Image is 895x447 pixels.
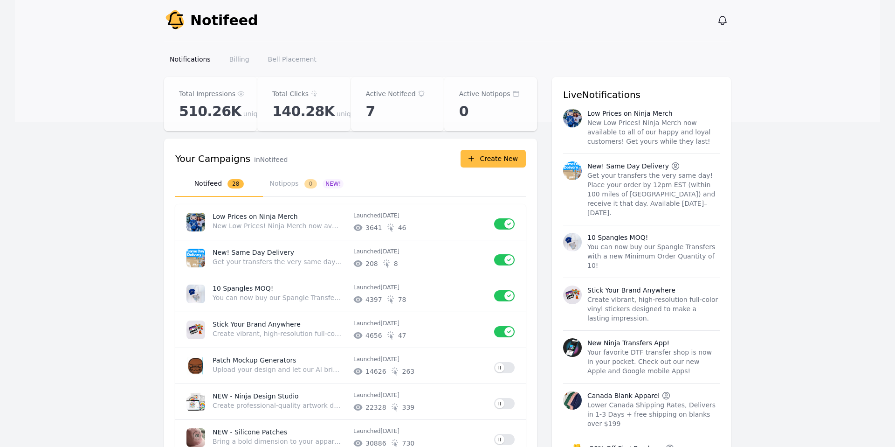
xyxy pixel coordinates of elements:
[272,88,309,99] p: Total Clicks
[353,427,487,435] p: Launched
[587,233,648,242] p: 10 Spangles MOQ!
[353,391,487,399] p: Launched
[263,171,351,197] button: Notipops0NEW!
[213,320,346,329] p: Stick Your Brand Anywhere
[164,9,258,32] a: Notifeed
[213,293,342,302] p: You can now buy our Spangle Transfers with a new Minimum Order Quantity of 10!
[587,295,720,323] p: Create vibrant, high-resolution full-color vinyl stickers designed to make a lasting impression.
[353,212,487,219] p: Launched
[323,179,344,189] span: NEW!
[175,240,526,276] a: New! Same Day DeliveryGet your transfers the very same day! Place your order by 12pm EST (within ...
[398,331,406,340] span: # of unique clicks
[380,356,399,363] time: 2025-09-15T16:05:36.464Z
[164,9,186,32] img: Your Company
[587,242,720,270] p: You can now buy our Spangle Transfers with a new Minimum Order Quantity of 10!
[353,320,487,327] p: Launched
[587,400,720,428] p: Lower Canada Shipping Rates, Delivers in 1-3 Days + free shipping on blanks over $199
[402,403,415,412] span: # of unique clicks
[459,88,510,99] p: Active Notipops
[213,391,346,401] p: NEW - Ninja Design Studio
[164,51,216,68] a: Notifications
[398,295,406,304] span: # of unique clicks
[587,109,673,118] p: Low Prices on Ninja Merch
[365,367,386,376] span: # of unique impressions
[366,103,375,120] span: 7
[213,365,342,374] p: Upload your design and let our AI bring it to life—perfectly recreated as embroidery, PVC, or lea...
[213,401,342,410] p: Create professional-quality artwork directly in your browser - no downloads or extra tools requir...
[365,403,386,412] span: # of unique impressions
[175,152,250,165] h3: Your Campaigns
[365,295,382,304] span: # of unique impressions
[380,320,399,327] time: 2025-10-01T17:14:28.626Z
[587,118,720,146] p: New Low Prices! Ninja Merch now available to all of our happy and loyal customers! Get yours whil...
[213,257,342,266] p: Get your transfers the very same day! Place your order by 12pm EST (within 100 miles of [GEOGRAPH...
[353,248,487,255] p: Launched
[179,103,241,120] span: 510.26K
[380,428,399,434] time: 2025-08-20T17:48:29.582Z
[213,427,346,437] p: NEW - Silicone Patches
[213,356,346,365] p: Patch Mockup Generators
[213,329,342,338] p: Create vibrant, high-resolution full-color vinyl stickers designed to make a lasting impression.
[213,437,342,446] p: Bring a bold dimension to your apparel with 3D flexibility and raised, modern details. Perfect fo...
[380,248,399,255] time: 2025-10-01T20:41:10.092Z
[587,348,720,376] p: Your favorite DTF transfer shop is now in your pocket. Check out our new Apple and Google mobile ...
[365,223,382,232] span: # of unique impressions
[179,88,235,99] p: Total Impressions
[175,204,526,240] a: Low Prices on Ninja MerchNew Low Prices! Ninja Merch now available to all of our happy and loyal ...
[380,392,399,398] time: 2025-09-03T13:18:05.489Z
[353,356,487,363] p: Launched
[459,103,468,120] span: 0
[587,286,675,295] p: Stick Your Brand Anywhere
[213,212,346,221] p: Low Prices on Ninja Merch
[353,284,487,291] p: Launched
[243,109,266,119] span: unique
[175,384,526,419] a: NEW - Ninja Design StudioCreate professional-quality artwork directly in your browser - no downlo...
[587,391,660,400] p: Canada Blank Apparel
[380,284,399,291] time: 2025-10-01T20:38:46.785Z
[587,171,720,217] p: Get your transfers the very same day! Place your order by 12pm EST (within 100 miles of [GEOGRAPH...
[262,51,322,68] a: Bell Placement
[213,221,342,230] p: New Low Prices! Ninja Merch now available to all of our happy and loyal customers! Get yours whil...
[563,88,720,101] h3: Live Notifications
[365,331,382,340] span: # of unique impressions
[366,88,416,99] p: Active Notifeed
[365,259,378,268] span: # of unique impressions
[224,51,255,68] a: Billing
[213,248,346,257] p: New! Same Day Delivery
[175,312,526,348] a: Stick Your Brand AnywhereCreate vibrant, high-resolution full-color vinyl stickers designed to ma...
[587,161,669,171] p: New! Same Day Delivery
[175,276,526,312] a: 10 Spangles MOQ!You can now buy our Spangle Transfers with a new Minimum Order Quantity of 10!Lau...
[175,348,526,384] a: Patch Mockup GeneratorsUpload your design and let our AI bring it to life—perfectly recreated as ...
[587,338,669,348] p: New Ninja Transfers App!
[213,284,346,293] p: 10 Spangles MOQ!
[227,179,244,189] span: 28
[380,212,399,219] time: 2025-10-02T17:20:33.516Z
[398,223,406,232] span: # of unique clicks
[175,171,263,197] button: Notifeed28
[254,155,288,164] p: in Notifeed
[394,259,398,268] span: # of unique clicks
[337,109,359,119] span: unique
[272,103,335,120] span: 140.28K
[304,179,317,189] span: 0
[402,367,415,376] span: # of unique clicks
[175,171,526,197] nav: Tabs
[461,150,526,168] button: Create New
[190,12,258,29] span: Notifeed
